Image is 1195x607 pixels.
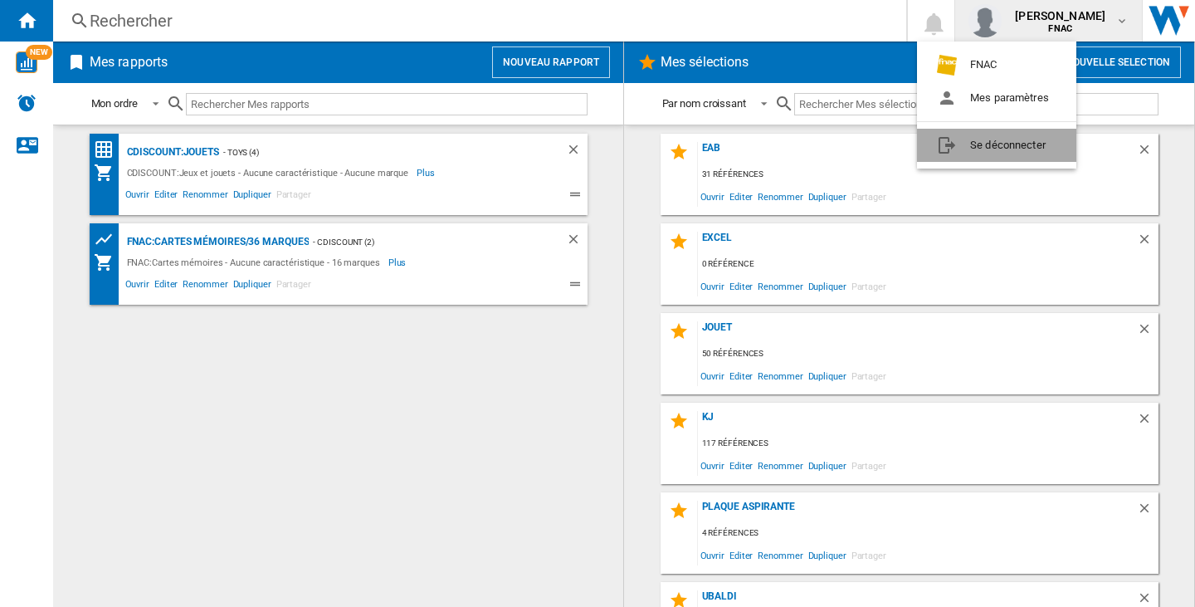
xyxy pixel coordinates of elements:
button: Se déconnecter [917,129,1076,162]
button: Mes paramètres [917,81,1076,115]
button: FNAC [917,48,1076,81]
